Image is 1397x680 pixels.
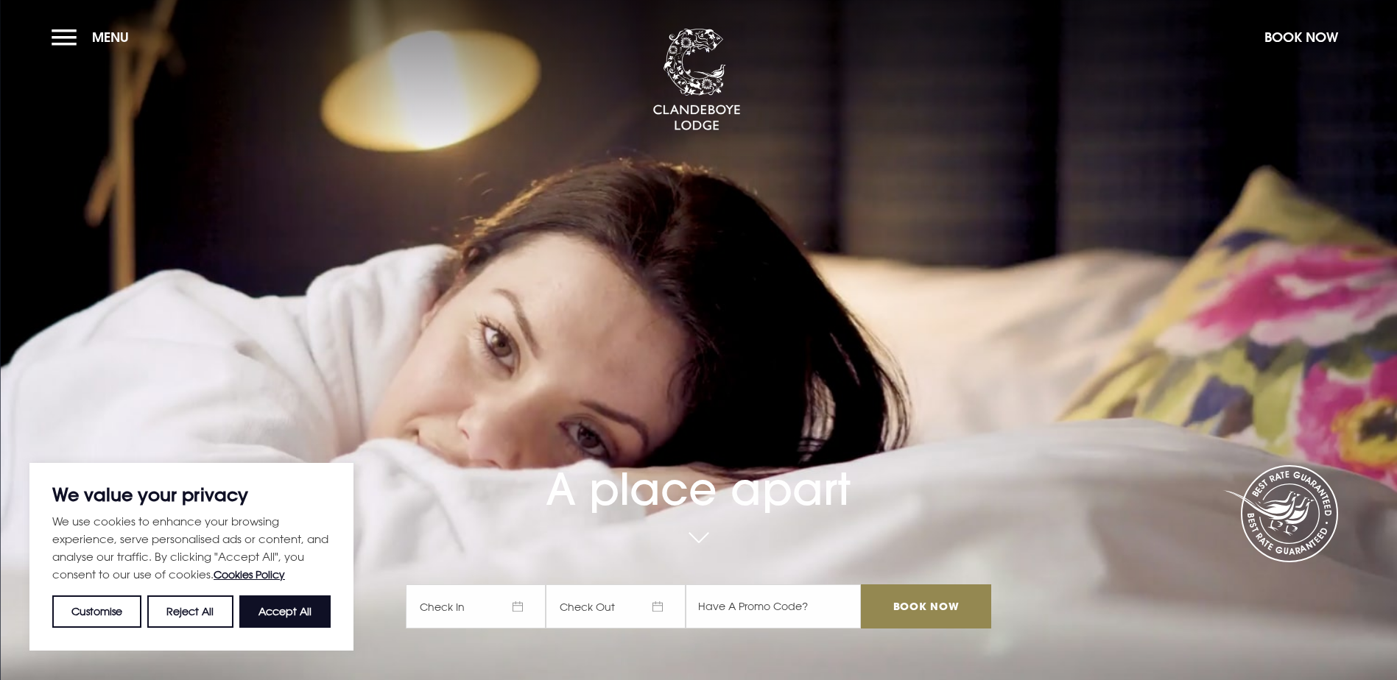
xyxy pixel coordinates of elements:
button: Menu [52,21,136,53]
input: Have A Promo Code? [686,584,861,628]
a: Cookies Policy [214,568,285,581]
button: Accept All [239,595,331,628]
button: Book Now [1257,21,1345,53]
span: Menu [92,29,129,46]
button: Customise [52,595,141,628]
h1: A place apart [406,422,990,515]
span: Check In [406,584,546,628]
img: Clandeboye Lodge [652,29,741,132]
p: We value your privacy [52,486,331,503]
button: Reject All [147,595,233,628]
input: Book Now [861,584,990,628]
span: Check Out [546,584,686,628]
p: We use cookies to enhance your browsing experience, serve personalised ads or content, and analys... [52,512,331,584]
div: We value your privacy [29,463,353,651]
